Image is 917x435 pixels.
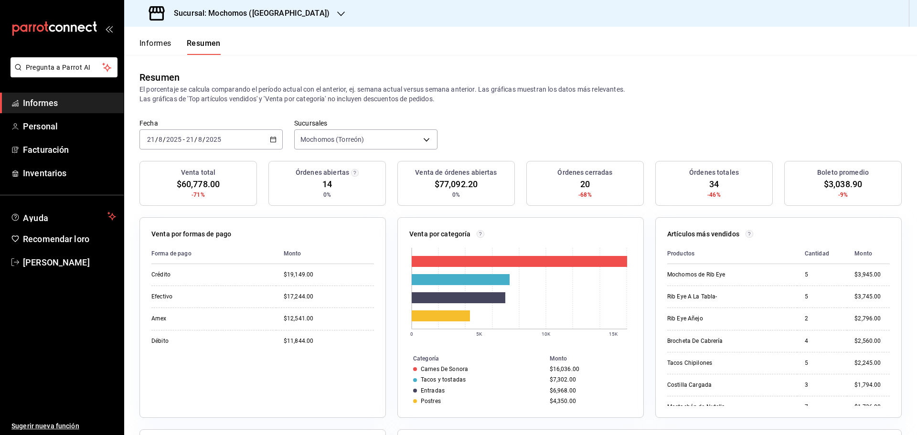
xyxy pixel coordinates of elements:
font: Informes [23,98,58,108]
font: El porcentaje se calcula comparando el período actual con el anterior, ej. semana actual versus s... [139,85,625,93]
font: Órdenes cerradas [557,169,612,176]
font: Artículos más vendidos [667,230,739,238]
font: Monto [854,250,872,257]
font: 3 [805,382,808,388]
font: $11,844.00 [284,338,313,344]
font: - [183,136,185,143]
font: 2 [805,315,808,322]
font: Órdenes abiertas [296,169,349,176]
font: $2,560.00 [854,338,881,344]
font: Entradas [421,387,445,394]
text: 10K [542,331,551,337]
font: Tacos Chipilones [667,360,712,366]
font: Fecha [139,119,158,127]
font: Personal [23,121,58,131]
font: Tacos y tostadas [421,376,466,383]
font: Postres [421,398,441,404]
font: -68% [578,191,592,198]
font: $4,350.00 [550,398,576,404]
font: / [203,136,205,143]
font: $77,092.20 [435,179,478,189]
button: abrir_cajón_menú [105,25,113,32]
font: $1,794.00 [854,382,881,388]
font: Productos [667,250,694,257]
font: 5 [805,293,808,300]
font: Resumen [187,39,221,48]
text: 0 [410,331,413,337]
font: 34 [709,179,719,189]
div: pestañas de navegación [139,38,221,55]
font: Forma de pago [151,250,192,257]
font: Carnes De Sonora [421,366,468,372]
font: $17,244.00 [284,293,313,300]
a: Pregunta a Parrot AI [7,69,117,79]
text: 5K [476,331,482,337]
font: Resumen [139,72,180,83]
font: Rib Eye A La Tabla- [667,293,717,300]
font: $19,149.00 [284,271,313,278]
font: Monto [284,250,301,257]
font: Débito [151,338,169,344]
font: Mostachón de Nutella [667,403,725,410]
font: Las gráficas de 'Top artículos vendidos' y 'Venta por categoría' no incluyen descuentos de pedidos. [139,95,435,103]
text: 15K [609,331,618,337]
font: $3,038.90 [824,179,862,189]
input: -- [158,136,163,143]
font: Ayuda [23,213,49,223]
font: -71% [192,191,205,198]
font: Informes [139,39,171,48]
font: $6,968.00 [550,387,576,394]
font: Venta por formas de pago [151,230,231,238]
font: $16,036.00 [550,366,579,372]
button: Pregunta a Parrot AI [11,57,117,77]
font: Amex [151,315,167,322]
font: 5 [805,271,808,278]
font: Venta por categoría [409,230,471,238]
font: [PERSON_NAME] [23,257,90,267]
font: Órdenes totales [689,169,739,176]
font: -9% [838,191,848,198]
font: $1,736.00 [854,403,881,410]
font: Mochomos de Rib Eye [667,271,725,278]
font: Sucursal: Mochomos ([GEOGRAPHIC_DATA]) [174,9,330,18]
font: Mochomos (Torreón) [300,136,364,143]
input: -- [186,136,194,143]
font: Monto [550,355,567,362]
font: $60,778.00 [177,179,220,189]
font: Sugerir nueva función [11,422,79,430]
font: 4 [805,338,808,344]
font: / [194,136,197,143]
font: Cantidad [805,250,829,257]
font: Brocheta De Cabrería [667,338,723,344]
input: -- [147,136,155,143]
font: 20 [580,179,590,189]
font: Rib Eye Añejo [667,315,703,322]
input: ---- [205,136,222,143]
font: Boleto promedio [817,169,869,176]
font: -46% [707,191,721,198]
font: Pregunta a Parrot AI [26,64,91,71]
font: Venta de órdenes abiertas [415,169,497,176]
font: Recomendar loro [23,234,89,244]
font: $3,945.00 [854,271,881,278]
font: 5 [805,360,808,366]
font: $2,245.00 [854,360,881,366]
font: Costilla Cargada [667,382,712,388]
font: 0% [452,191,460,198]
font: 14 [322,179,332,189]
font: Inventarios [23,168,66,178]
font: Sucursales [294,119,327,127]
font: Efectivo [151,293,172,300]
font: Venta total [181,169,215,176]
font: $3,745.00 [854,293,881,300]
font: / [163,136,166,143]
font: $7,302.00 [550,376,576,383]
font: / [155,136,158,143]
font: 7 [805,403,808,410]
input: -- [198,136,203,143]
font: Crédito [151,271,171,278]
font: $12,541.00 [284,315,313,322]
font: Categoría [413,355,439,362]
font: Facturación [23,145,69,155]
font: 0% [323,191,331,198]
